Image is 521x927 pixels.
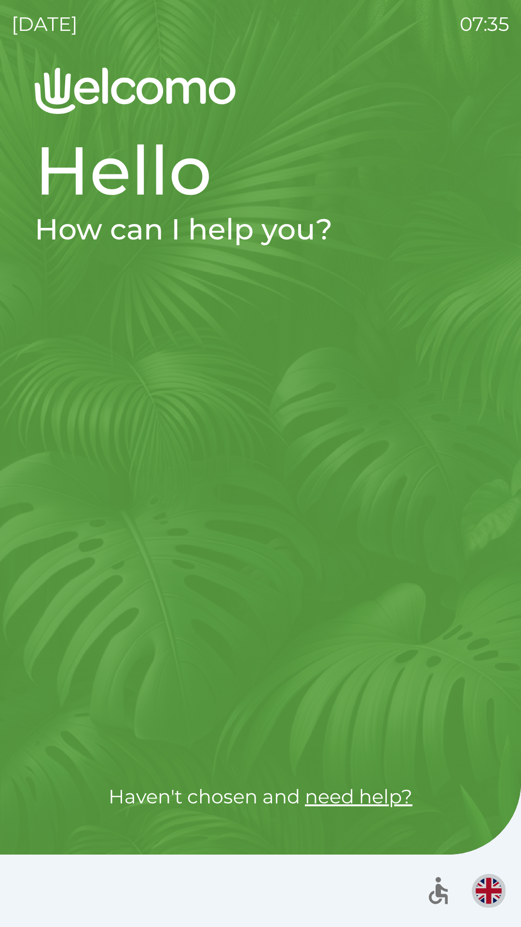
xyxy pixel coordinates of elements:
[476,878,502,904] img: en flag
[35,129,486,211] h1: Hello
[35,782,486,811] p: Haven't chosen and
[305,785,412,808] a: need help?
[12,10,78,39] p: [DATE]
[35,68,486,114] img: Logo
[460,10,509,39] p: 07:35
[35,211,486,247] h2: How can I help you?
